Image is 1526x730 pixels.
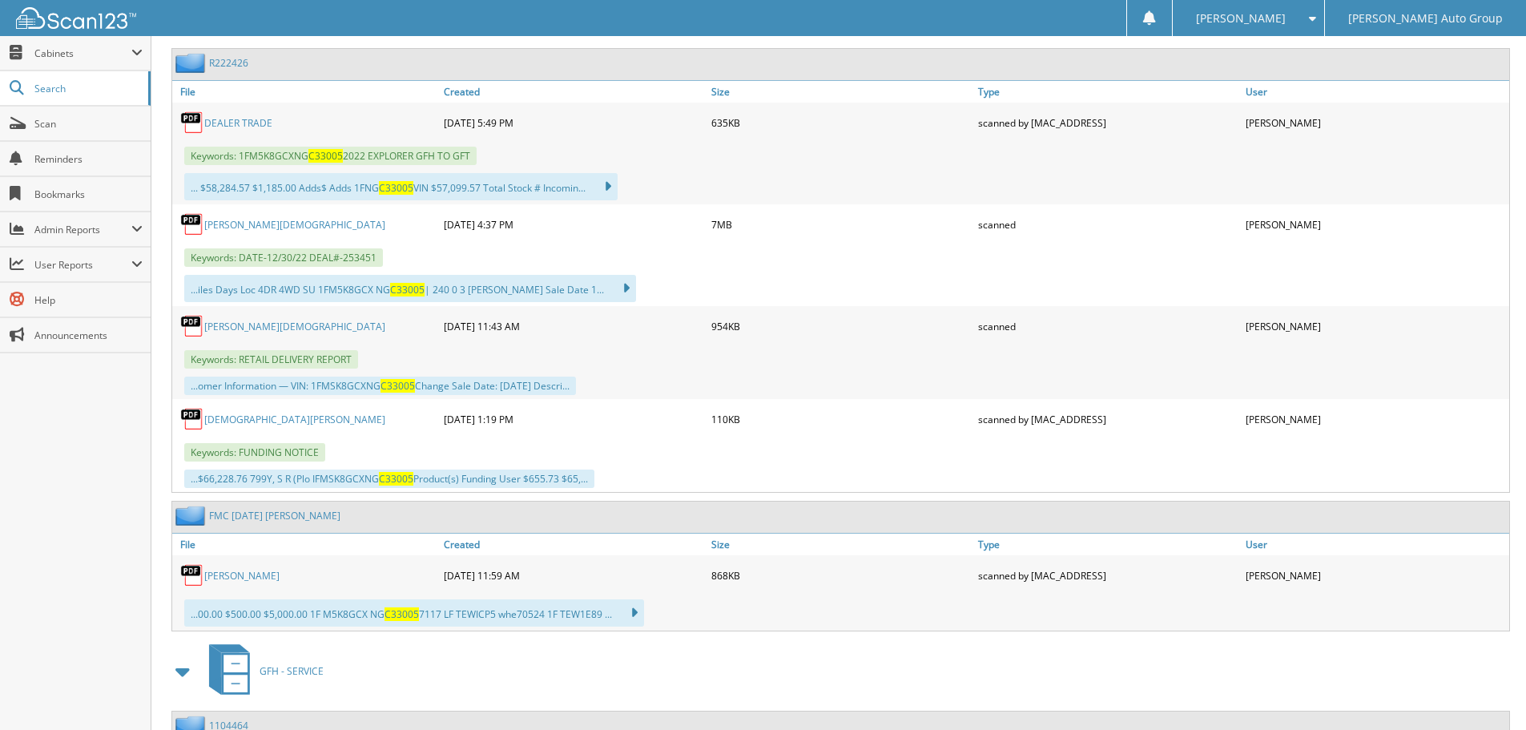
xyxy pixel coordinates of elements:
[34,152,143,166] span: Reminders
[204,413,385,426] a: [DEMOGRAPHIC_DATA][PERSON_NAME]
[184,443,325,462] span: Keywords: FUNDING NOTICE
[707,534,975,555] a: Size
[34,329,143,342] span: Announcements
[209,509,340,522] a: FMC [DATE] [PERSON_NAME]
[180,212,204,236] img: PDF.png
[172,534,440,555] a: File
[1242,107,1509,139] div: [PERSON_NAME]
[209,56,248,70] a: R222426
[1348,14,1503,23] span: [PERSON_NAME] Auto Group
[974,403,1242,435] div: scanned by [MAC_ADDRESS]
[440,559,707,591] div: [DATE] 11:59 AM
[34,117,143,131] span: Scan
[260,664,324,678] span: GFH - SERVICE
[390,283,425,296] span: C33005
[34,223,131,236] span: Admin Reports
[974,208,1242,240] div: scanned
[175,506,209,526] img: folder2.png
[184,470,594,488] div: ...$66,228.76 799Y, S R (Plo IFMSK8GCXNG Product(s) Funding User $655.73 $65,...
[180,563,204,587] img: PDF.png
[974,559,1242,591] div: scanned by [MAC_ADDRESS]
[199,639,324,703] a: GFH - SERVICE
[974,107,1242,139] div: scanned by [MAC_ADDRESS]
[204,320,385,333] a: [PERSON_NAME][DEMOGRAPHIC_DATA]
[440,107,707,139] div: [DATE] 5:49 PM
[440,208,707,240] div: [DATE] 4:37 PM
[184,173,618,200] div: ... $58,284.57 $1,185.00 Adds$ Adds 1FNG VIN $57,099.57 Total Stock # Incomin...
[34,258,131,272] span: User Reports
[180,111,204,135] img: PDF.png
[379,181,413,195] span: C33005
[204,218,385,232] a: [PERSON_NAME][DEMOGRAPHIC_DATA]
[707,403,975,435] div: 110KB
[1446,653,1526,730] iframe: Chat Widget
[34,46,131,60] span: Cabinets
[34,188,143,201] span: Bookmarks
[440,534,707,555] a: Created
[184,275,636,302] div: ...iles Days Loc 4DR 4WD SU 1FM5K8GCX NG | 240 0 3 [PERSON_NAME] Sale Date 1...
[1242,559,1509,591] div: [PERSON_NAME]
[707,310,975,342] div: 954KB
[180,314,204,338] img: PDF.png
[172,81,440,103] a: File
[184,599,644,627] div: ...00.00 $500.00 $5,000.00 1F M5K8GCX NG 7117 LF TEWICP5 whe70524 1F TEW1E89 ...
[440,310,707,342] div: [DATE] 11:43 AM
[440,81,707,103] a: Created
[974,310,1242,342] div: scanned
[1242,81,1509,103] a: User
[1242,403,1509,435] div: [PERSON_NAME]
[440,403,707,435] div: [DATE] 1:19 PM
[974,534,1242,555] a: Type
[180,407,204,431] img: PDF.png
[16,7,136,29] img: scan123-logo-white.svg
[380,379,415,393] span: C33005
[184,350,358,369] span: Keywords: RETAIL DELIVERY REPORT
[1196,14,1286,23] span: [PERSON_NAME]
[1242,208,1509,240] div: [PERSON_NAME]
[175,53,209,73] img: folder2.png
[974,81,1242,103] a: Type
[707,81,975,103] a: Size
[308,149,343,163] span: C33005
[34,82,140,95] span: Search
[707,559,975,591] div: 868KB
[184,147,477,165] span: Keywords: 1FM5K8GCXNG 2022 EXPLORER GFH TO GFT
[1242,534,1509,555] a: User
[1242,310,1509,342] div: [PERSON_NAME]
[707,208,975,240] div: 7MB
[204,116,272,130] a: DEALER TRADE
[707,107,975,139] div: 635KB
[385,607,419,621] span: C33005
[379,472,413,486] span: C33005
[204,569,280,583] a: [PERSON_NAME]
[34,293,143,307] span: Help
[184,248,383,267] span: Keywords: DATE-12/30/22 DEAL#-253451
[184,377,576,395] div: ...omer Information — VIN: 1FMSK8GCXNG Change Sale Date: [DATE] Descri...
